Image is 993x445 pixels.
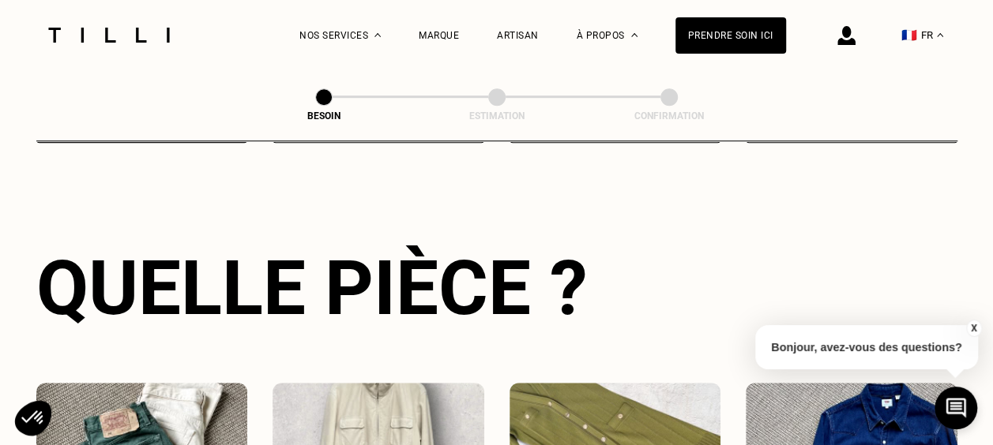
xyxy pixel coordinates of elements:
[374,33,381,37] img: Menu déroulant
[245,110,403,122] div: Besoin
[43,28,175,43] img: Logo du service de couturière Tilli
[837,26,856,45] img: icône connexion
[36,244,957,332] div: Quelle pièce ?
[418,110,576,122] div: Estimation
[497,30,539,41] a: Artisan
[965,320,981,337] button: X
[675,17,786,54] a: Prendre soin ici
[901,28,917,43] span: 🇫🇷
[937,33,943,37] img: menu déroulant
[755,325,978,369] p: Bonjour, avez-vous des questions?
[590,110,748,122] div: Confirmation
[419,30,459,41] a: Marque
[631,33,638,37] img: Menu déroulant à propos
